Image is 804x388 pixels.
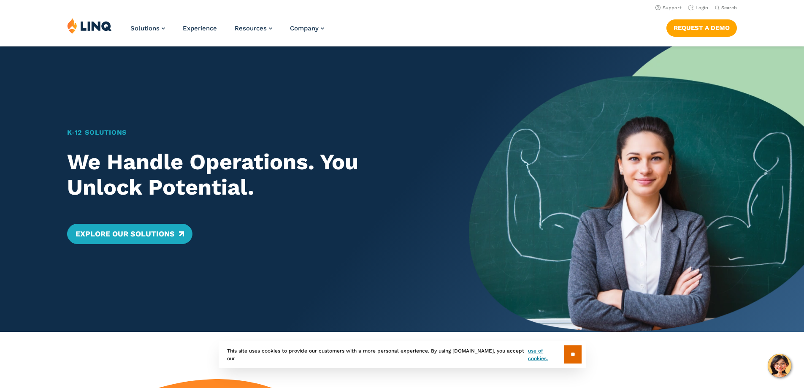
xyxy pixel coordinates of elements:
[290,24,324,32] a: Company
[688,5,708,11] a: Login
[666,19,737,36] a: Request a Demo
[67,18,112,34] img: LINQ | K‑12 Software
[130,24,160,32] span: Solutions
[721,5,737,11] span: Search
[67,149,436,200] h2: We Handle Operations. You Unlock Potential.
[130,24,165,32] a: Solutions
[130,18,324,46] nav: Primary Navigation
[235,24,272,32] a: Resources
[469,46,804,332] img: Home Banner
[715,5,737,11] button: Open Search Bar
[183,24,217,32] a: Experience
[528,347,564,362] a: use of cookies.
[67,128,436,138] h1: K‑12 Solutions
[235,24,267,32] span: Resources
[666,18,737,36] nav: Button Navigation
[655,5,682,11] a: Support
[768,354,791,377] button: Hello, have a question? Let’s chat.
[219,341,586,368] div: This site uses cookies to provide our customers with a more personal experience. By using [DOMAIN...
[290,24,319,32] span: Company
[67,224,192,244] a: Explore Our Solutions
